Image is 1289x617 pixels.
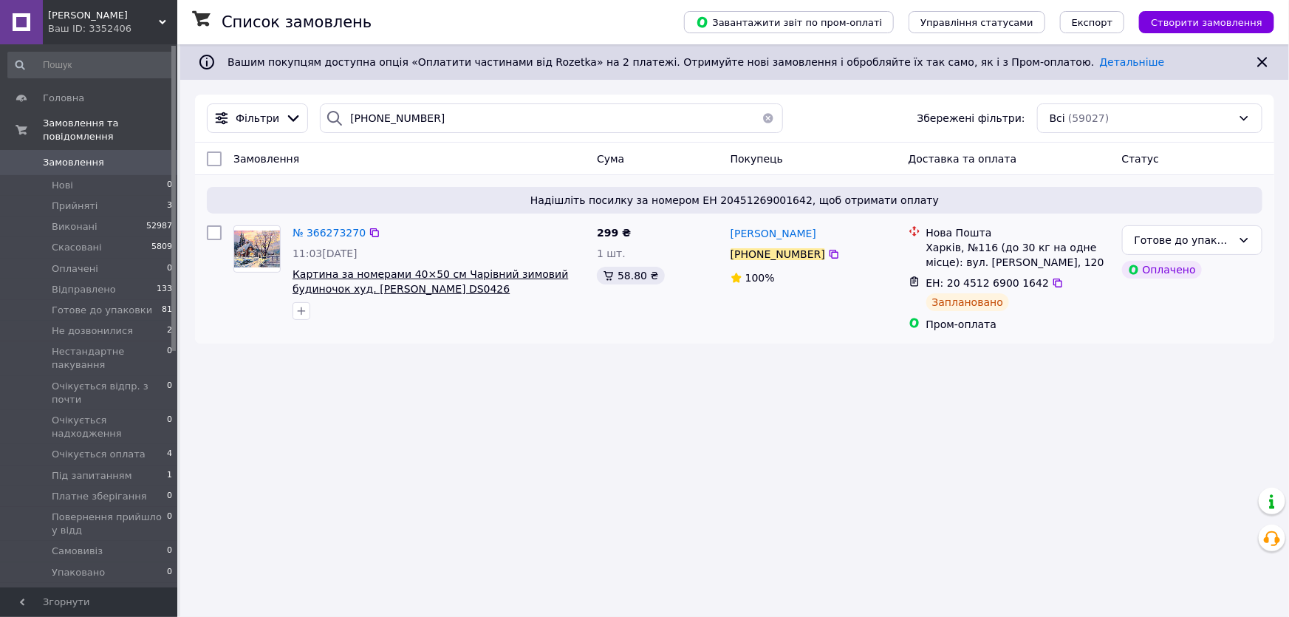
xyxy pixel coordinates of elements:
[52,469,132,483] span: Під запитанням
[52,587,114,600] span: Упаковано 2
[167,566,172,579] span: 0
[52,262,98,276] span: Оплачені
[52,283,116,296] span: Відправлено
[233,153,299,165] span: Замовлення
[52,448,146,461] span: Очікується оплата
[52,345,167,372] span: Нестандартне пакування
[293,248,358,259] span: 11:03[DATE]
[167,414,172,440] span: 0
[917,111,1025,126] span: Збережені фільтри:
[1100,56,1165,68] a: Детальніше
[597,248,626,259] span: 1 шт.
[1072,17,1113,28] span: Експорт
[926,277,1050,289] span: ЕН: 20 4512 6900 1642
[52,220,98,233] span: Виконані
[52,490,147,503] span: Платне зберігання
[233,225,281,273] a: Фото товару
[1135,232,1232,248] div: Готове до упаковки
[1060,11,1125,33] button: Експорт
[222,13,372,31] h1: Список замовлень
[167,448,172,461] span: 4
[293,227,366,239] a: № 366273270
[52,179,73,192] span: Нові
[236,111,279,126] span: Фільтри
[167,324,172,338] span: 2
[167,380,172,406] span: 0
[52,241,102,254] span: Скасовані
[52,324,133,338] span: Не дозвонилися
[167,545,172,558] span: 0
[920,17,1033,28] span: Управління статусами
[731,226,816,241] a: [PERSON_NAME]
[731,228,816,239] span: [PERSON_NAME]
[146,220,172,233] span: 52987
[213,193,1256,208] span: Надішліть посилку за номером ЕН 20451269001642, щоб отримати оплату
[1122,261,1202,279] div: Оплачено
[909,11,1045,33] button: Управління статусами
[52,380,167,406] span: Очікується відпр. з почти
[157,283,172,296] span: 133
[7,52,174,78] input: Пошук
[1122,153,1160,165] span: Статус
[597,153,624,165] span: Cума
[43,92,84,105] span: Головна
[597,267,664,284] div: 58.80 ₴
[167,200,172,213] span: 3
[167,587,172,600] span: 0
[1139,11,1274,33] button: Створити замовлення
[52,304,152,317] span: Готове до упаковки
[745,272,775,284] span: 100%
[167,345,172,372] span: 0
[228,56,1164,68] span: Вашим покупцям доступна опція «Оплатити частинами від Rozetka» на 2 платежі. Отримуйте нові замов...
[167,490,172,503] span: 0
[167,262,172,276] span: 0
[43,117,177,143] span: Замовлення та повідомлення
[1124,16,1274,27] a: Створити замовлення
[320,103,782,133] input: Пошук за номером замовлення, ПІБ покупця, номером телефону, Email, номером накладної
[167,511,172,537] span: 0
[1050,111,1065,126] span: Всі
[696,16,882,29] span: Завантажити звіт по пром-оплаті
[234,231,280,267] img: Фото товару
[52,566,105,579] span: Упаковано
[731,153,783,165] span: Покупець
[731,248,825,260] div: [PHONE_NUMBER]
[43,156,104,169] span: Замовлення
[167,469,172,483] span: 1
[293,268,568,295] a: Картина за номерами 40×50 см Чарівний зимовий будиночок худ. [PERSON_NAME] DS0426
[52,414,167,440] span: Очікується надходження
[909,153,1017,165] span: Доставка та оплата
[597,227,631,239] span: 299 ₴
[684,11,894,33] button: Завантажити звіт по пром-оплаті
[1151,17,1262,28] span: Створити замовлення
[52,511,167,537] span: Повернення прийшло у відд
[926,317,1110,332] div: Пром-оплата
[926,240,1110,270] div: Харків, №116 (до 30 кг на одне місце): вул. [PERSON_NAME], 120
[753,103,783,133] button: Очистить
[48,9,159,22] span: Kontur
[162,304,172,317] span: 81
[1068,112,1109,124] span: (59027)
[167,179,172,192] span: 0
[52,545,103,558] span: Самовивіз
[151,241,172,254] span: 5809
[52,200,98,213] span: Прийняті
[926,225,1110,240] div: Нова Пошта
[926,293,1010,311] div: Заплановано
[48,22,177,35] div: Ваш ID: 3352406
